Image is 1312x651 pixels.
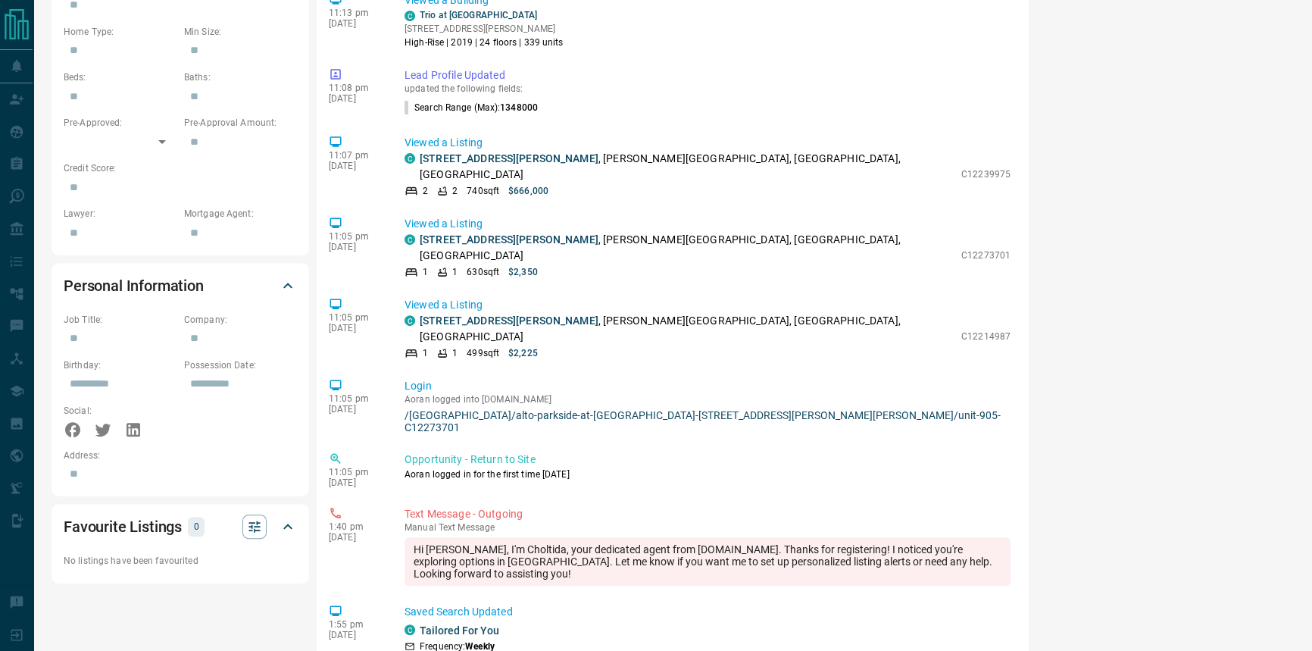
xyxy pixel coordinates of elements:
[420,233,598,246] a: [STREET_ADDRESS][PERSON_NAME]
[405,11,415,21] div: condos.ca
[64,515,182,539] h2: Favourite Listings
[452,265,458,279] p: 1
[329,150,382,161] p: 11:07 pm
[405,101,538,114] p: Search Range (Max) :
[420,151,954,183] p: , [PERSON_NAME][GEOGRAPHIC_DATA], [GEOGRAPHIC_DATA], [GEOGRAPHIC_DATA]
[467,346,499,360] p: 499 sqft
[405,624,415,635] div: condos.ca
[405,135,1011,151] p: Viewed a Listing
[405,604,1011,620] p: Saved Search Updated
[405,297,1011,313] p: Viewed a Listing
[329,521,382,532] p: 1:40 pm
[329,93,382,104] p: [DATE]
[500,102,538,113] span: 1348000
[420,152,598,164] a: [STREET_ADDRESS][PERSON_NAME]
[64,70,176,84] p: Beds:
[329,619,382,630] p: 1:55 pm
[329,312,382,323] p: 11:05 pm
[961,167,1011,181] p: C12239975
[64,274,204,298] h2: Personal Information
[64,116,176,130] p: Pre-Approved:
[64,449,297,462] p: Address:
[329,532,382,543] p: [DATE]
[329,83,382,93] p: 11:08 pm
[329,477,382,488] p: [DATE]
[329,630,382,640] p: [DATE]
[64,207,176,221] p: Lawyer:
[192,518,200,535] p: 0
[423,346,428,360] p: 1
[420,315,598,327] a: [STREET_ADDRESS][PERSON_NAME]
[405,522,436,533] span: manual
[405,468,1011,481] p: Aoran logged in for the first time [DATE]
[405,378,1011,394] p: Login
[184,116,297,130] p: Pre-Approval Amount:
[329,8,382,18] p: 11:13 pm
[184,313,297,327] p: Company:
[405,83,1011,94] p: updated the following fields:
[405,452,1011,468] p: Opportunity - Return to Site
[405,153,415,164] div: condos.ca
[423,265,428,279] p: 1
[64,509,297,545] div: Favourite Listings0
[64,554,297,568] p: No listings have been favourited
[508,346,538,360] p: $2,225
[405,216,1011,232] p: Viewed a Listing
[405,36,564,49] p: High-Rise | 2019 | 24 floors | 339 units
[405,537,1011,586] div: Hi [PERSON_NAME], I'm Choltida, your dedicated agent from [DOMAIN_NAME]. Thanks for registering! ...
[329,242,382,252] p: [DATE]
[64,358,176,372] p: Birthday:
[467,265,499,279] p: 630 sqft
[184,70,297,84] p: Baths:
[329,467,382,477] p: 11:05 pm
[508,184,548,198] p: $666,000
[405,315,415,326] div: condos.ca
[64,161,297,175] p: Credit Score:
[329,18,382,29] p: [DATE]
[420,313,954,345] p: , [PERSON_NAME][GEOGRAPHIC_DATA], [GEOGRAPHIC_DATA], [GEOGRAPHIC_DATA]
[405,234,415,245] div: condos.ca
[405,522,1011,533] p: Text Message
[452,346,458,360] p: 1
[64,313,176,327] p: Job Title:
[405,506,1011,522] p: Text Message - Outgoing
[184,358,297,372] p: Possession Date:
[405,394,1011,405] p: Aoran logged into [DOMAIN_NAME]
[329,404,382,415] p: [DATE]
[420,624,499,637] a: Tailored For You
[64,404,176,418] p: Social:
[405,409,1011,433] a: /[GEOGRAPHIC_DATA]/alto-parkside-at-[GEOGRAPHIC_DATA]-[STREET_ADDRESS][PERSON_NAME][PERSON_NAME]/...
[405,67,1011,83] p: Lead Profile Updated
[508,265,538,279] p: $2,350
[961,330,1011,343] p: C12214987
[329,323,382,333] p: [DATE]
[329,161,382,171] p: [DATE]
[329,231,382,242] p: 11:05 pm
[184,25,297,39] p: Min Size:
[64,268,297,304] div: Personal Information
[467,184,499,198] p: 740 sqft
[420,232,954,264] p: , [PERSON_NAME][GEOGRAPHIC_DATA], [GEOGRAPHIC_DATA], [GEOGRAPHIC_DATA]
[405,22,564,36] p: [STREET_ADDRESS][PERSON_NAME]
[452,184,458,198] p: 2
[961,249,1011,262] p: C12273701
[420,10,537,20] a: Trio at [GEOGRAPHIC_DATA]
[184,207,297,221] p: Mortgage Agent:
[64,25,176,39] p: Home Type:
[423,184,428,198] p: 2
[329,393,382,404] p: 11:05 pm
